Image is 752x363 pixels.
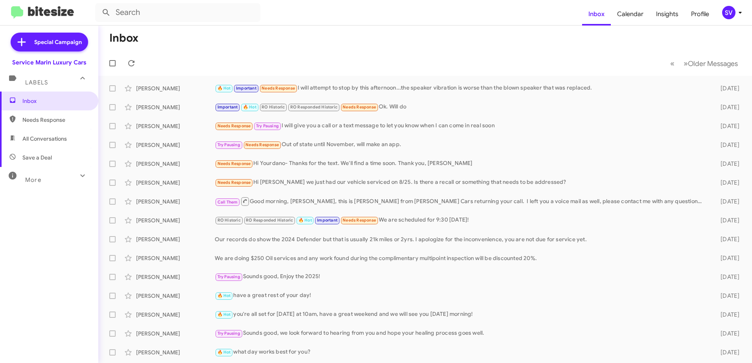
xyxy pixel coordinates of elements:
[215,235,708,243] div: Our records do show the 2024 Defender but that is usually 21k miles or 2yrs. I apologize for the ...
[22,97,89,105] span: Inbox
[708,235,746,243] div: [DATE]
[262,86,295,91] span: Needs Response
[25,176,41,183] span: More
[708,103,746,111] div: [DATE]
[217,86,231,91] span: 🔥 Hot
[217,104,238,110] span: Important
[215,196,708,206] div: Good morning, [PERSON_NAME], this is [PERSON_NAME] from [PERSON_NAME] Cars returning your call. I...
[708,179,746,187] div: [DATE]
[688,59,738,68] span: Older Messages
[670,59,675,68] span: «
[136,160,215,168] div: [PERSON_NAME]
[22,135,67,143] span: All Conversations
[25,79,48,86] span: Labels
[708,216,746,224] div: [DATE]
[136,141,215,149] div: [PERSON_NAME]
[708,311,746,319] div: [DATE]
[136,330,215,337] div: [PERSON_NAME]
[217,274,240,279] span: Try Pausing
[136,292,215,300] div: [PERSON_NAME]
[666,55,743,71] nav: Page navigation example
[136,273,215,281] div: [PERSON_NAME]
[722,6,735,19] div: SV
[215,254,708,262] div: We are doing $250 Oil services and any work found during the complimentary multipoint inspection ...
[22,154,52,161] span: Save a Deal
[136,84,215,92] div: [PERSON_NAME]
[217,312,231,317] span: 🔥 Hot
[215,348,708,357] div: what day works best for you?
[217,200,238,205] span: Call Them
[109,32,138,44] h1: Inbox
[215,140,708,149] div: Out of state until November, will make an app.
[708,198,746,205] div: [DATE]
[136,179,215,187] div: [PERSON_NAME]
[582,3,611,26] a: Inbox
[246,218,293,223] span: RO Responded Historic
[217,350,231,355] span: 🔥 Hot
[708,160,746,168] div: [DATE]
[679,55,743,71] button: Next
[215,178,708,187] div: Hi [PERSON_NAME] we just had our vehicle serviced on 8/25. Is there a recall or something that ne...
[708,254,746,262] div: [DATE]
[217,161,251,166] span: Needs Response
[708,122,746,130] div: [DATE]
[217,142,240,147] span: Try Pausing
[22,116,89,124] span: Needs Response
[11,33,88,51] a: Special Campaign
[136,198,215,205] div: [PERSON_NAME]
[236,86,256,91] span: Important
[215,216,708,225] div: We are scheduled for 9:30 [DATE]!
[215,84,708,93] div: I will attempt to stop by this afternoon...the speaker vibration is worse than the blown speaker ...
[215,329,708,338] div: Sounds good, we look forward to hearing from you and hope your healing process goes well.
[34,38,82,46] span: Special Campaign
[684,59,688,68] span: »
[95,3,260,22] input: Search
[12,59,87,66] div: Service Marin Luxury Cars
[217,123,251,128] span: Needs Response
[256,123,279,128] span: Try Pausing
[708,84,746,92] div: [DATE]
[343,104,376,110] span: Needs Response
[708,141,746,149] div: [DATE]
[245,142,279,147] span: Needs Response
[136,216,215,224] div: [PERSON_NAME]
[685,3,715,26] a: Profile
[708,292,746,300] div: [DATE]
[215,103,708,112] div: Ok. Will do
[136,348,215,356] div: [PERSON_NAME]
[215,272,708,281] div: Sounds good, Enjoy the 2025!
[215,291,708,300] div: have a great rest of your day!
[136,254,215,262] div: [PERSON_NAME]
[715,6,743,19] button: SV
[650,3,685,26] a: Insights
[343,218,376,223] span: Needs Response
[136,103,215,111] div: [PERSON_NAME]
[215,310,708,319] div: you're all set for [DATE] at 10am, have a great weekend and we will see you [DATE] morning!
[217,293,231,298] span: 🔥 Hot
[136,311,215,319] div: [PERSON_NAME]
[217,218,241,223] span: RO Historic
[317,218,337,223] span: Important
[708,330,746,337] div: [DATE]
[262,104,285,110] span: RO Historic
[708,273,746,281] div: [DATE]
[299,218,312,223] span: 🔥 Hot
[708,348,746,356] div: [DATE]
[217,331,240,336] span: Try Pausing
[215,121,708,130] div: I will give you a call or a text message to let you know when I can come in real soon
[611,3,650,26] a: Calendar
[290,104,337,110] span: RO Responded Historic
[217,180,251,185] span: Needs Response
[136,122,215,130] div: [PERSON_NAME]
[215,159,708,168] div: Hi Yourdano- Thanks for the text. We'll find a time soon. Thank you, [PERSON_NAME]
[136,235,215,243] div: [PERSON_NAME]
[665,55,679,71] button: Previous
[243,104,256,110] span: 🔥 Hot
